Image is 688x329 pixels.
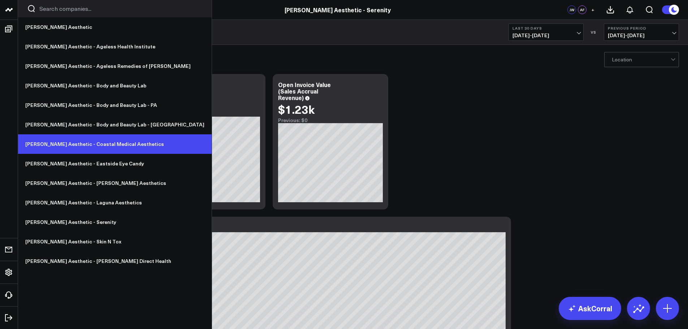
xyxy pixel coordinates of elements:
div: Previous: $0 [278,117,383,123]
a: [PERSON_NAME] Aesthetic - Skin N Tox [18,232,212,251]
button: Search companies button [27,4,36,13]
span: + [591,7,594,12]
a: [PERSON_NAME] Aesthetic - Body and Beauty Lab - PA [18,95,212,115]
div: VS [587,30,600,34]
span: [DATE] - [DATE] [608,33,675,38]
input: Search companies input [39,5,203,13]
a: [PERSON_NAME] Aesthetic - Body and Beauty Lab [18,76,212,95]
button: Previous Period[DATE]-[DATE] [604,23,679,41]
b: Previous Period [608,26,675,30]
button: + [588,5,597,14]
a: [PERSON_NAME] Aesthetic - Ageless Health Institute [18,37,212,56]
a: [PERSON_NAME] Aesthetic - Ageless Remedies of [PERSON_NAME] [18,56,212,76]
button: Last 30 Days[DATE]-[DATE] [509,23,584,41]
b: Last 30 Days [512,26,580,30]
a: AskCorral [559,297,621,320]
a: [PERSON_NAME] Aesthetic - Laguna Aesthetics [18,193,212,212]
span: [DATE] - [DATE] [512,33,580,38]
a: [PERSON_NAME] Aesthetic - Serenity [285,6,391,14]
div: $1.23k [278,103,315,116]
div: AF [578,5,587,14]
a: [PERSON_NAME] Aesthetic - [PERSON_NAME] Direct Health [18,251,212,271]
a: [PERSON_NAME] Aesthetic [18,17,212,37]
a: [PERSON_NAME] Aesthetic - [PERSON_NAME] Aesthetics [18,173,212,193]
div: JW [567,5,576,14]
a: [PERSON_NAME] Aesthetic - Serenity [18,212,212,232]
a: [PERSON_NAME] Aesthetic - Coastal Medical Aesthetics [18,134,212,154]
a: [PERSON_NAME] Aesthetic - Eastside Eye Candy [18,154,212,173]
div: Open Invoice Value (Sales Accrual Revenue) [278,81,331,101]
a: [PERSON_NAME] Aesthetic - Body and Beauty Lab - [GEOGRAPHIC_DATA] [18,115,212,134]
